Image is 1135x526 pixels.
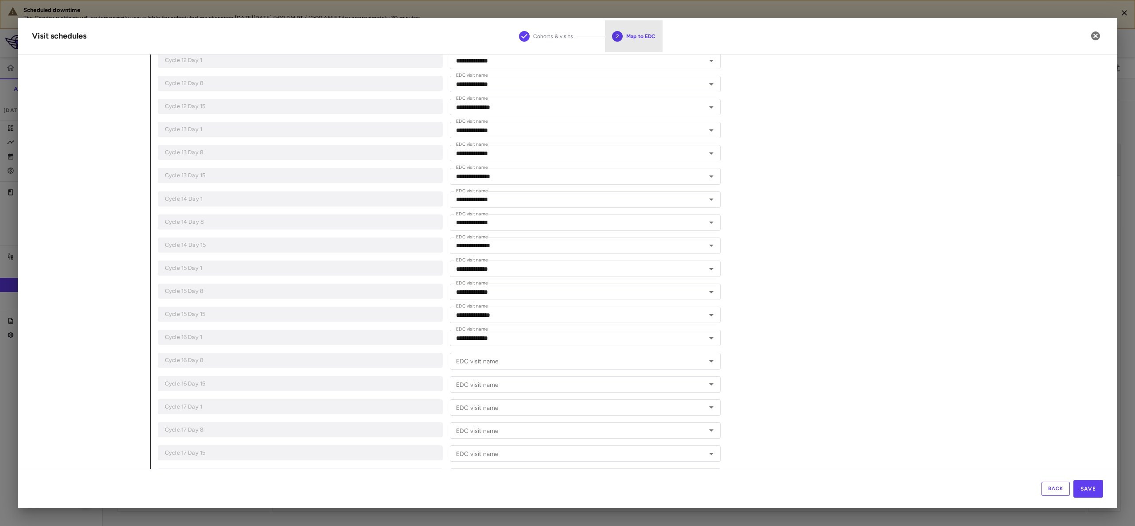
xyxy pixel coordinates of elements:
label: EDC visit name [456,326,488,333]
p: Cycle 17 Day 8 [165,426,436,434]
p: Cycle 12 Day 15 [165,102,436,110]
label: EDC visit name [456,118,488,125]
p: Cycle 14 Day 15 [165,241,436,249]
button: Open [705,55,718,67]
button: Open [705,332,718,344]
div: Visit schedules [32,30,86,42]
label: EDC visit name [456,49,488,56]
button: Map to EDC [605,20,663,52]
p: Cycle 12 Day 1 [165,56,436,64]
p: Cycle 16 Day 1 [165,333,436,341]
button: Open [705,309,718,321]
label: EDC visit name [456,141,488,148]
button: Open [705,263,718,275]
p: Cycle 17 Day 15 [165,449,436,457]
label: EDC visit name [456,303,488,310]
p: Cycle 14 Day 1 [165,195,436,203]
button: Open [705,355,718,367]
button: Open [705,448,718,460]
p: Cycle 13 Day 8 [165,148,436,156]
label: EDC visit name [456,72,488,79]
p: Cycle 17 Day 1 [165,403,436,411]
button: Cohorts & visits [512,20,580,52]
label: EDC visit name [456,280,488,287]
p: Cycle 12 Day 8 [165,79,436,87]
button: Back [1041,482,1070,496]
span: Map to EDC [626,32,656,40]
p: Cycle 15 Day 1 [165,264,436,272]
button: Open [705,286,718,298]
label: EDC visit name [456,257,488,264]
label: EDC visit name [456,234,488,241]
p: Cycle 15 Day 8 [165,287,436,295]
label: EDC visit name [456,210,488,218]
button: Open [705,216,718,229]
button: Open [705,170,718,183]
button: Open [705,239,718,252]
label: EDC visit name [456,164,488,171]
p: Cycle 15 Day 15 [165,310,436,318]
button: Open [705,147,718,160]
p: Cycle 13 Day 1 [165,125,436,133]
button: Open [705,424,718,436]
button: Open [705,78,718,90]
span: Cohorts & visits [533,32,573,40]
button: Open [705,378,718,390]
button: Open [705,193,718,206]
label: EDC visit name [456,187,488,195]
button: Open [705,401,718,413]
button: Open [705,101,718,113]
p: Cycle 13 Day 15 [165,171,436,179]
text: 2 [616,33,619,39]
p: Cycle 16 Day 15 [165,380,436,388]
button: Open [705,124,718,136]
label: EDC visit name [456,95,488,102]
p: Cycle 14 Day 8 [165,218,436,226]
button: Save [1073,480,1103,498]
p: Cycle 16 Day 8 [165,356,436,364]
